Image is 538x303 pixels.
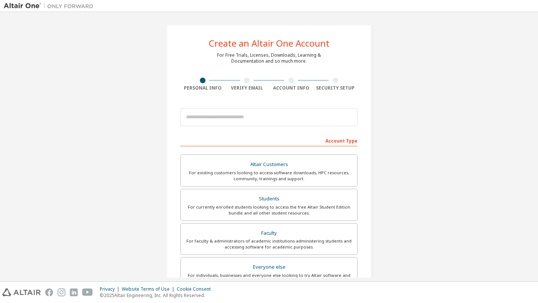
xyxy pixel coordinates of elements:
[313,85,358,91] div: Security Setup
[185,194,353,204] div: Students
[122,286,177,292] div: Website Terms of Use
[185,272,353,284] div: For individuals, businesses and everyone else looking to try Altair software and explore our prod...
[185,170,353,182] div: For existing customers looking to access software downloads, HPC resources, community, trainings ...
[185,159,353,170] div: Altair Customers
[58,288,65,296] img: instagram.svg
[82,288,93,296] img: youtube.svg
[180,85,225,91] div: Personal Info
[185,228,353,238] div: Faculty
[180,134,358,146] div: Account Type
[185,238,353,250] div: For faculty & administrators of academic institutions administering students and accessing softwa...
[225,85,269,91] div: Verify Email
[177,286,215,292] div: Cookie Consent
[2,288,41,296] img: altair_logo.svg
[4,2,97,10] img: Altair One
[185,262,353,272] div: Everyone else
[185,204,353,216] div: For currently enrolled students looking to access the free Altair Student Edition bundle and all ...
[217,52,321,64] div: For Free Trials, Licenses, Downloads, Learning & Documentation and so much more.
[45,288,53,296] img: facebook.svg
[100,286,122,292] div: Privacy
[209,39,330,48] div: Create an Altair One Account
[269,85,313,91] div: Account Info
[100,292,215,299] p: © 2025 Altair Engineering, Inc. All Rights Reserved.
[70,288,78,296] img: linkedin.svg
